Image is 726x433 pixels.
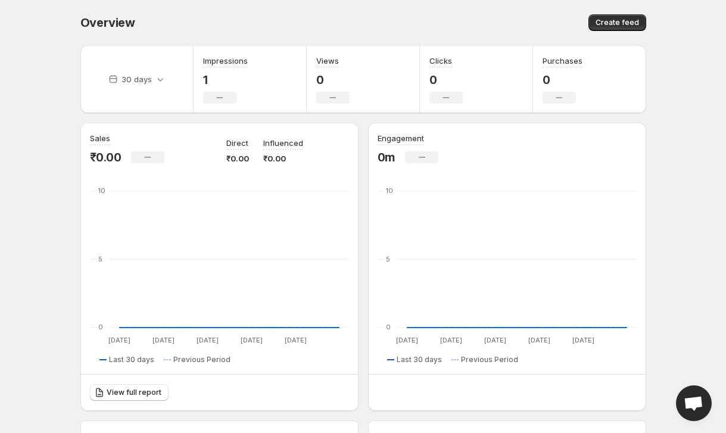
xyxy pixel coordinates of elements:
[588,14,646,31] button: Create feed
[543,55,582,67] h3: Purchases
[676,385,712,421] a: Open chat
[173,355,230,365] span: Previous Period
[386,186,393,195] text: 10
[386,323,391,331] text: 0
[263,152,303,164] p: ₹0.00
[316,73,350,87] p: 0
[528,336,550,344] text: [DATE]
[90,384,169,401] a: View full report
[461,355,518,365] span: Previous Period
[240,336,262,344] text: [DATE]
[226,137,248,149] p: Direct
[80,15,135,30] span: Overview
[484,336,506,344] text: [DATE]
[109,355,154,365] span: Last 30 days
[395,336,417,344] text: [DATE]
[98,323,103,331] text: 0
[203,73,248,87] p: 1
[378,132,424,144] h3: Engagement
[121,73,152,85] p: 30 days
[543,73,582,87] p: 0
[107,388,161,397] span: View full report
[429,55,452,67] h3: Clicks
[98,186,105,195] text: 10
[263,137,303,149] p: Influenced
[226,152,249,164] p: ₹0.00
[152,336,174,344] text: [DATE]
[429,73,463,87] p: 0
[284,336,306,344] text: [DATE]
[108,336,130,344] text: [DATE]
[90,150,121,164] p: ₹0.00
[196,336,218,344] text: [DATE]
[386,255,390,263] text: 5
[316,55,339,67] h3: Views
[378,150,396,164] p: 0m
[397,355,442,365] span: Last 30 days
[596,18,639,27] span: Create feed
[440,336,462,344] text: [DATE]
[203,55,248,67] h3: Impressions
[98,255,102,263] text: 5
[90,132,110,144] h3: Sales
[572,336,594,344] text: [DATE]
